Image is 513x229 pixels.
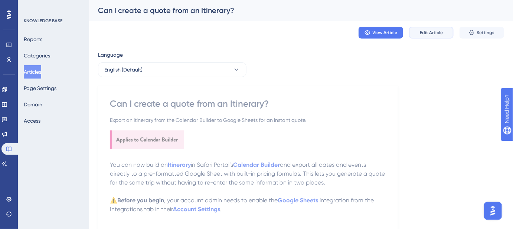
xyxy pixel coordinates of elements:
[24,98,42,111] button: Domain
[220,206,222,213] span: .
[104,65,143,74] span: English (Default)
[98,62,246,77] button: English (Default)
[110,161,168,168] span: You can now build an
[110,116,386,125] div: Export an Itinerary from the Calendar Builder to Google Sheets for an instant quote.
[477,30,495,36] span: Settings
[233,161,280,168] a: Calendar Builder
[24,33,42,46] button: Reports
[17,2,46,11] span: Need Help?
[460,27,504,39] button: Settings
[24,65,41,79] button: Articles
[110,161,386,186] span: and export all dates and events directly to a pre-formatted Google Sheet with built-in pricing fo...
[110,98,386,110] div: Can I create a quote from an Itinerary?
[173,206,220,213] a: Account Settings
[482,200,504,222] iframe: UserGuiding AI Assistant Launcher
[191,161,233,168] span: in Safari Portal’s
[409,27,454,39] button: Edit Article
[168,161,191,168] a: Itinerary
[98,5,486,16] div: Can I create a quote from an Itinerary?
[24,18,62,24] div: KNOWLEDGE BASE
[373,30,398,36] span: View Article
[110,197,117,204] span: ⚠️
[359,27,403,39] button: View Article
[24,49,50,62] button: Categories
[420,30,443,36] span: Edit Article
[24,82,56,95] button: Page Settings
[98,50,123,59] span: Language
[117,197,164,204] strong: Before you begin
[24,114,40,127] button: Access
[164,197,278,204] span: , your account admin needs to enable the
[278,197,318,204] a: Google Sheets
